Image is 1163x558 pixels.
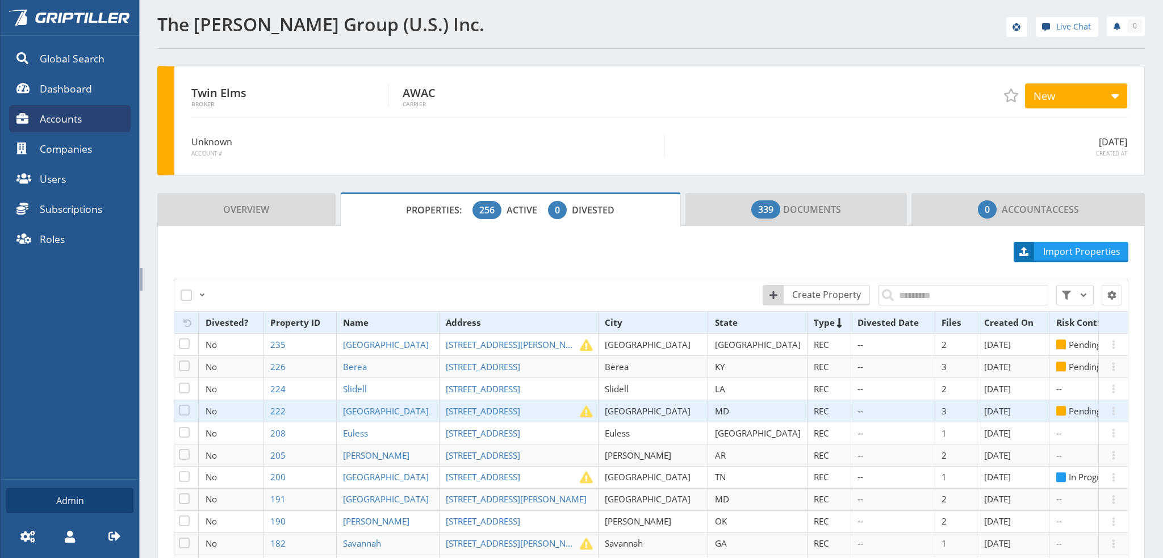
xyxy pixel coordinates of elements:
[9,75,131,102] a: Dashboard
[446,493,587,505] span: [STREET_ADDRESS][PERSON_NAME]
[1025,83,1127,108] button: New
[715,538,727,549] span: GA
[343,405,432,417] a: [GEOGRAPHIC_DATA]
[40,141,92,156] span: Companies
[814,383,829,395] span: REC
[978,198,1079,221] span: Access
[446,383,520,395] span: [STREET_ADDRESS]
[270,450,286,461] span: 205
[157,14,645,35] h1: The [PERSON_NAME] Group (U.S.) Inc.
[446,450,524,461] a: [STREET_ADDRESS]
[605,405,691,417] span: [GEOGRAPHIC_DATA]
[270,339,289,350] a: 235
[942,450,947,461] span: 2
[857,450,863,461] span: --
[446,383,524,395] a: [STREET_ADDRESS]
[785,288,869,301] span: Create Property
[446,361,520,372] span: [STREET_ADDRESS]
[343,383,367,395] span: Slidell
[206,450,217,461] span: No
[343,339,429,350] span: [GEOGRAPHIC_DATA]
[942,471,947,483] span: 1
[814,450,829,461] span: REC
[605,493,691,505] span: [GEOGRAPHIC_DATA]
[270,361,286,372] span: 226
[446,361,524,372] a: [STREET_ADDRESS]
[479,203,495,217] span: 256
[270,493,286,505] span: 191
[343,361,370,372] a: Berea
[9,135,131,162] a: Companies
[935,312,977,334] th: Files
[605,361,629,372] span: Berea
[857,405,863,417] span: --
[343,405,429,417] span: [GEOGRAPHIC_DATA]
[715,339,801,350] span: [GEOGRAPHIC_DATA]
[9,195,131,223] a: Subscriptions
[206,427,217,439] span: No
[808,312,851,334] th: Type
[343,339,432,350] a: [GEOGRAPHIC_DATA]
[1056,383,1062,395] span: --
[270,405,286,417] span: 222
[206,471,217,483] span: No
[814,361,829,372] span: REC
[814,471,829,483] span: REC
[1056,361,1133,372] span: Pending Review
[572,204,614,216] span: Divested
[1056,450,1062,461] span: --
[814,493,829,505] span: REC
[446,493,590,505] a: [STREET_ADDRESS][PERSON_NAME]
[984,450,1011,461] span: [DATE]
[984,339,1011,350] span: [DATE]
[1107,16,1145,36] a: 0
[555,203,560,217] span: 0
[9,165,131,192] a: Users
[814,427,829,439] span: REC
[985,203,990,216] span: 0
[40,51,104,66] span: Global Search
[715,450,726,461] span: AR
[857,515,863,527] span: --
[605,427,630,439] span: Euless
[343,538,384,549] a: Savannah
[984,538,1011,549] span: [DATE]
[758,203,773,216] span: 339
[403,101,600,107] span: Carrier
[708,312,808,334] th: State
[191,150,655,158] span: Account #
[857,339,863,350] span: --
[1056,538,1062,549] span: --
[1056,427,1062,439] span: --
[507,204,546,216] span: Active
[984,515,1011,527] span: [DATE]
[270,471,289,483] a: 200
[9,45,131,72] a: Global Search
[605,538,643,549] span: Savannah
[270,383,286,395] span: 224
[343,383,370,395] a: Slidell
[406,204,470,216] span: Properties:
[343,361,367,372] span: Berea
[270,515,286,527] span: 190
[1098,14,1145,37] div: notifications
[605,471,691,483] span: [GEOGRAPHIC_DATA]
[665,135,1127,158] div: [DATE]
[1133,21,1137,31] span: 0
[1049,312,1146,334] th: Risk Control Status
[446,538,579,549] a: [STREET_ADDRESS][PERSON_NAME]
[181,317,191,329] button: Reset Sort Selection
[814,538,829,549] span: REC
[270,361,289,372] a: 226
[715,493,729,505] span: MD
[1014,242,1128,262] a: Import Properties
[206,383,217,395] span: No
[40,111,82,126] span: Accounts
[439,312,598,334] th: Address
[1004,89,1018,102] span: Add to Favorites
[343,515,413,527] a: [PERSON_NAME]
[206,493,217,505] span: No
[206,361,217,372] span: No
[343,538,381,549] span: Savannah
[270,538,286,549] span: 182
